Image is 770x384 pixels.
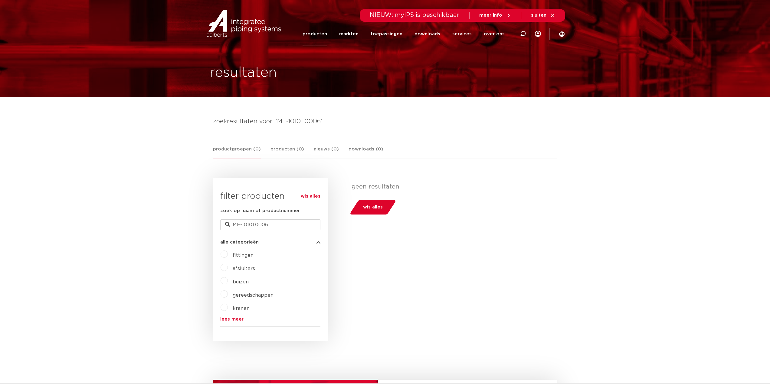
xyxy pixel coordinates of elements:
[303,22,327,46] a: producten
[233,306,250,311] a: kranen
[370,12,460,18] span: NIEUW: myIPS is beschikbaar
[303,22,505,46] nav: Menu
[531,13,546,18] span: sluiten
[220,240,259,244] span: alle categorieën
[301,193,320,200] a: wis alles
[213,117,557,126] h4: zoekresultaten voor: 'ME-10101.0006'
[535,22,541,46] div: my IPS
[479,13,511,18] a: meer info
[339,22,359,46] a: markten
[233,266,255,271] a: afsluiters
[220,317,320,321] a: lees meer
[220,190,320,202] h3: filter producten
[371,22,402,46] a: toepassingen
[414,22,440,46] a: downloads
[314,146,339,159] a: nieuws (0)
[220,207,300,215] label: zoek op naam of productnummer
[363,202,383,212] span: wis alles
[233,293,274,298] a: gereedschappen
[213,146,261,159] a: productgroepen (0)
[270,146,304,159] a: producten (0)
[531,13,555,18] a: sluiten
[484,22,505,46] a: over ons
[220,219,320,230] input: zoeken
[220,240,320,244] button: alle categorieën
[452,22,472,46] a: services
[210,63,277,82] h1: resultaten
[479,13,502,18] span: meer info
[233,279,249,284] a: buizen
[233,253,254,258] a: fittingen
[352,183,553,190] p: geen resultaten
[349,146,383,159] a: downloads (0)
